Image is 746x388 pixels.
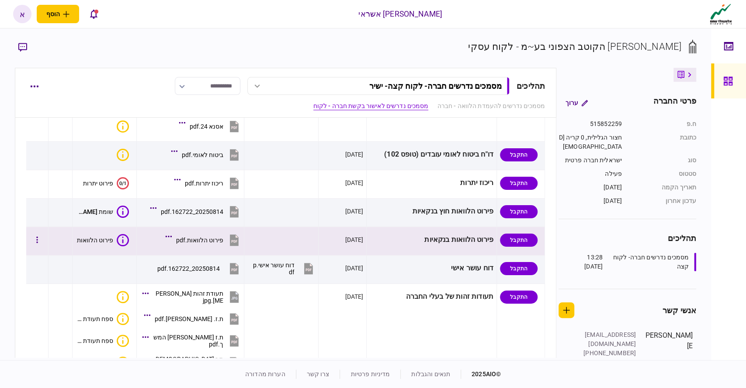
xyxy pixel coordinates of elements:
div: תהליכים [517,80,545,92]
div: מסמכים נדרשים חברה- לקוח קצה [605,253,689,271]
div: איכות לא מספקת [117,291,129,303]
div: כתובת [631,133,696,151]
div: פרטי החברה [653,95,696,111]
div: התקבל [500,205,538,218]
div: עדכון אחרון [631,196,696,206]
div: ביטוח לאומי.pdf [182,151,223,158]
div: איכות לא מספקת [117,357,129,369]
div: ת.ז יהודית.pdf [153,356,223,370]
div: דו"ח ביטוח לאומי עובדים (טופס 102) [370,145,493,164]
a: מדיניות פרטיות [350,371,390,378]
div: איכות לא מספקת [117,120,129,133]
div: ת.ז. רחל.pdf [155,315,223,322]
div: דוח עושר אישי.pdf [252,262,295,276]
div: דוח עושר אישי [370,259,493,278]
button: איכות לא מספקתספח תעודת זהות [76,335,129,347]
button: ת.ז יהודית.pdf [144,353,241,372]
div: [PERSON_NAME] [645,330,693,376]
div: התקבל [500,234,538,247]
div: תאריך הקמה [631,183,696,192]
div: תהליכים [559,232,696,244]
div: איכות לא מספקת [117,335,129,347]
div: [DATE] [559,196,622,206]
div: ח.פ [631,119,696,129]
div: פירוט יתרות [83,180,113,187]
div: 13:28 [DATE] [569,253,603,271]
a: תנאים והגבלות [411,371,450,378]
button: איכות לא מספקת [113,120,129,133]
button: פירוט הלוואות.pdf [167,230,241,250]
div: ישראלית חברה פרטית [559,156,622,165]
button: ביטוח לאומי.pdf [173,145,241,164]
div: אנשי קשר [663,304,696,316]
button: 0/1פירוט יתרות [83,177,129,189]
button: איכות לא מספקת [113,291,129,303]
div: ת.ז רחל המשך.pdf [153,334,223,348]
div: [PERSON_NAME] הקוטב הצפוני בע~מ - לקוח עסקי [468,39,681,54]
div: התקבל [500,290,538,304]
div: התקבל [500,262,538,275]
div: [DATE] [345,150,363,159]
div: © 2025 AIO [461,370,501,379]
button: פירוט הלוואות [77,234,129,246]
div: פירוט הלוואות חוץ בנקאיות [370,202,493,221]
div: ריכוז יתרות.pdf [185,180,223,187]
button: איכות לא מספקתספח תעודת זהות [76,357,129,369]
button: ת.ז רחל המשך.pdf [144,331,241,350]
div: התקבל [500,148,538,161]
button: ת.ז. רחל.pdf [146,309,241,329]
div: [DATE] [559,183,622,192]
div: 515852259 [559,119,622,129]
a: מסמכים נדרשים לאישור בקשת חברה - לקוח [313,101,429,111]
div: פירוט הלוואות בנקאיות [370,230,493,250]
div: איכות לא מספקת [117,313,129,325]
div: ספח תעודת זהות [76,337,113,344]
button: איכות לא מספקת [113,149,129,161]
div: [DATE] [345,292,363,301]
img: client company logo [708,3,734,25]
button: פתח תפריט להוספת לקוח [37,5,79,23]
div: התקבל [500,177,538,190]
button: איכות לא מספקתספח תעודת זהות [76,313,129,325]
button: ריכוז יתרות.pdf [176,173,241,193]
div: פירוט הלוואות.pdf [176,237,223,244]
div: [PERSON_NAME] אשראי [358,8,442,20]
div: מסמכים נדרשים חברה- לקוח קצה - ישיר [369,81,502,91]
div: ספח תעודת זהות [76,315,113,322]
button: ערוך [559,95,595,111]
text: 0/1 [119,180,126,186]
a: מסמכים נדרשים חברה- לקוח קצה13:28 [DATE] [569,253,696,271]
div: תעודות זהות של בעלי החברה [370,287,493,307]
div: אסנא 24.pdf [190,123,223,130]
a: מסמכים נדרשים להעמדת הלוואה - חברה [437,101,545,111]
div: פירוט הלוואות [77,237,113,244]
div: סטטוס [631,169,696,178]
div: [DATE] [345,178,363,187]
button: 20250814_162722.pdf [157,259,241,278]
div: תעודת זהות ישראל.jpg [153,290,223,304]
div: שומת מס [76,208,113,215]
div: [EMAIL_ADDRESS][DOMAIN_NAME] [579,330,636,349]
div: [PHONE_NUMBER] [579,349,636,358]
div: ריכוז יתרות [370,173,493,193]
div: [DATE] [345,235,363,244]
button: 20250814_162722.pdf [152,202,241,221]
button: פתח רשימת התראות [84,5,103,23]
button: שומת מס [76,206,129,218]
button: דוח עושר אישי.pdf [252,259,316,278]
div: איכות לא מספקת [117,149,129,161]
a: הערות מהדורה [245,371,285,378]
a: צרו קשר [307,371,330,378]
button: א [13,5,31,23]
div: 20250814_162722.pdf [161,208,223,215]
div: פעילה [559,169,622,178]
div: 20250814_162722.pdf [157,265,220,272]
button: אסנא 24.pdf [181,116,241,136]
button: מסמכים נדרשים חברה- לקוח קצה- ישיר [247,77,510,95]
div: סוג [631,156,696,165]
button: תעודת זהות ישראל.jpg [144,287,241,307]
div: [DATE] [345,264,363,273]
div: חצור הגלילית, 0 קריה [DEMOGRAPHIC_DATA] [559,133,622,151]
div: [DATE] [345,207,363,216]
